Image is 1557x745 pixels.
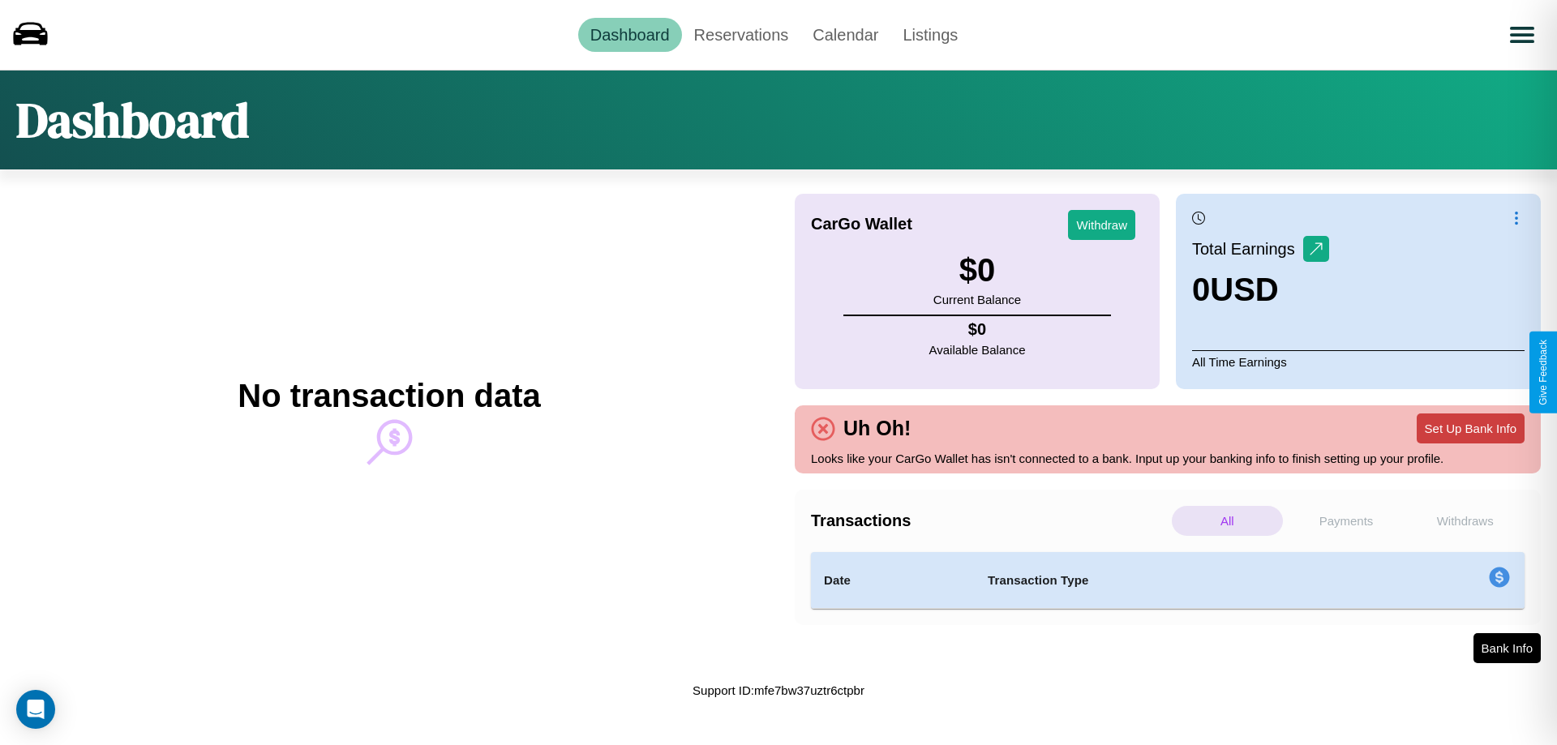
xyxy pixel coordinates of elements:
[1068,210,1135,240] button: Withdraw
[811,552,1525,609] table: simple table
[835,417,919,440] h4: Uh Oh!
[988,571,1356,590] h4: Transaction Type
[811,512,1168,530] h4: Transactions
[811,215,912,233] h4: CarGo Wallet
[933,289,1021,310] p: Current Balance
[1499,12,1545,58] button: Open menu
[1291,506,1402,536] p: Payments
[1538,340,1549,405] div: Give Feedback
[578,18,682,52] a: Dashboard
[1417,413,1525,443] button: Set Up Bank Info
[800,18,890,52] a: Calendar
[811,447,1525,469] p: Looks like your CarGo Wallet has isn't connected to a bank. Input up your banking info to finish ...
[238,378,540,414] h2: No transaction data
[1473,633,1541,663] button: Bank Info
[1192,234,1303,263] p: Total Earnings
[1192,272,1329,308] h3: 0 USD
[693,679,864,701] p: Support ID: mfe7bw37uztr6ctpbr
[933,252,1021,289] h3: $ 0
[929,339,1026,361] p: Available Balance
[1409,506,1521,536] p: Withdraws
[682,18,801,52] a: Reservations
[1172,506,1283,536] p: All
[1192,350,1525,373] p: All Time Earnings
[16,690,55,729] div: Open Intercom Messenger
[16,87,249,153] h1: Dashboard
[890,18,970,52] a: Listings
[824,571,962,590] h4: Date
[929,320,1026,339] h4: $ 0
